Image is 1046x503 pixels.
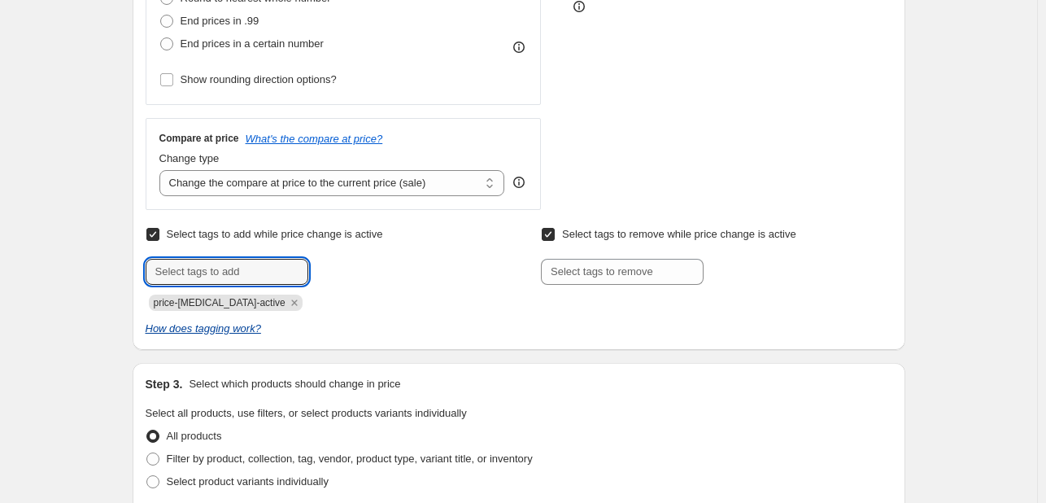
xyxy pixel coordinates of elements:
[159,152,220,164] span: Change type
[287,295,302,310] button: Remove price-change-job-active
[167,430,222,442] span: All products
[146,322,261,335] a: How does tagging work?
[181,15,259,27] span: End prices in .99
[511,174,527,190] div: help
[146,376,183,392] h2: Step 3.
[541,259,704,285] input: Select tags to remove
[146,407,467,419] span: Select all products, use filters, or select products variants individually
[246,133,383,145] button: What's the compare at price?
[167,475,329,488] span: Select product variants individually
[189,376,400,392] p: Select which products should change in price
[146,259,308,285] input: Select tags to add
[159,132,239,145] h3: Compare at price
[167,228,383,240] span: Select tags to add while price change is active
[154,297,285,308] span: price-change-job-active
[181,37,324,50] span: End prices in a certain number
[181,73,337,85] span: Show rounding direction options?
[167,453,533,465] span: Filter by product, collection, tag, vendor, product type, variant title, or inventory
[562,228,796,240] span: Select tags to remove while price change is active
